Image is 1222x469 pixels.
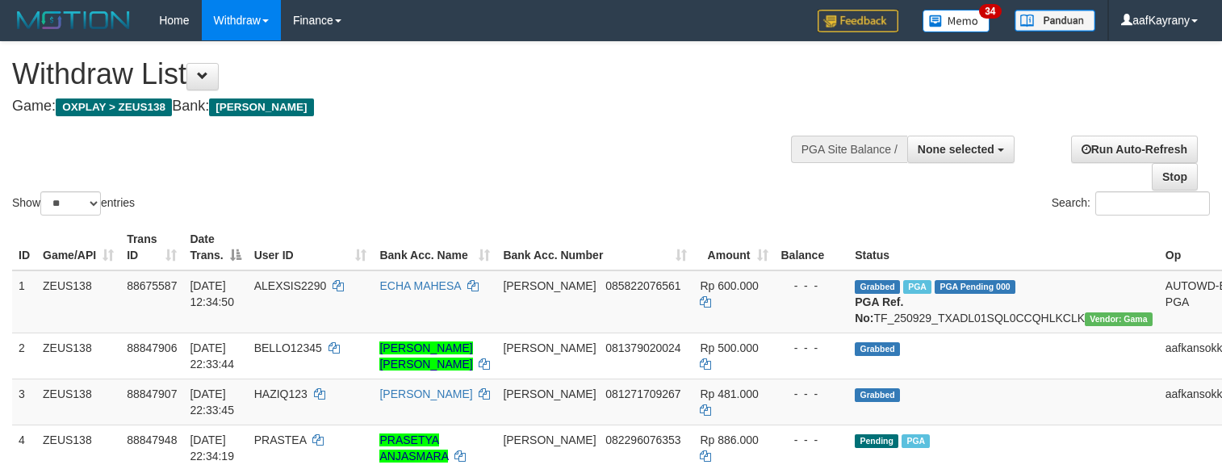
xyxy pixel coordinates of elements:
span: [PERSON_NAME] [209,98,313,116]
td: ZEUS138 [36,270,120,333]
span: PRASTEA [254,433,307,446]
span: Rp 481.000 [700,387,758,400]
h1: Withdraw List [12,58,798,90]
b: PGA Ref. No: [855,295,903,325]
td: ZEUS138 [36,379,120,425]
div: PGA Site Balance / [791,136,907,163]
span: PGA Pending [935,280,1015,294]
a: [PERSON_NAME] [PERSON_NAME] [379,341,472,371]
label: Show entries [12,191,135,216]
span: Rp 600.000 [700,279,758,292]
a: Run Auto-Refresh [1071,136,1198,163]
td: ZEUS138 [36,333,120,379]
span: Grabbed [855,388,900,402]
div: - - - [781,278,843,294]
input: Search: [1095,191,1210,216]
span: 88847948 [127,433,177,446]
img: Button%20Memo.svg [923,10,990,32]
span: [PERSON_NAME] [503,341,596,354]
div: - - - [781,340,843,356]
img: MOTION_logo.png [12,8,135,32]
span: 34 [979,4,1001,19]
td: 1 [12,270,36,333]
span: OXPLAY > ZEUS138 [56,98,172,116]
span: Marked by aafpengsreynich [903,280,931,294]
span: [DATE] 22:33:45 [190,387,234,417]
th: User ID: activate to sort column ascending [248,224,374,270]
span: [PERSON_NAME] [503,387,596,400]
label: Search: [1052,191,1210,216]
span: Vendor URL: https://trx31.1velocity.biz [1085,312,1153,326]
th: Status [848,224,1159,270]
td: 3 [12,379,36,425]
span: Grabbed [855,280,900,294]
h4: Game: Bank: [12,98,798,115]
span: Copy 082296076353 to clipboard [605,433,680,446]
td: TF_250929_TXADL01SQL0CCQHLKCLK [848,270,1159,333]
span: ALEXSIS2290 [254,279,327,292]
th: Balance [775,224,849,270]
span: Pending [855,434,898,448]
span: [PERSON_NAME] [503,279,596,292]
span: [DATE] 22:33:44 [190,341,234,371]
span: [DATE] 12:34:50 [190,279,234,308]
a: PRASETYA ANJASMARA [379,433,448,463]
span: [DATE] 22:34:19 [190,433,234,463]
span: [PERSON_NAME] [503,433,596,446]
div: - - - [781,386,843,402]
a: [PERSON_NAME] [379,387,472,400]
span: 88847907 [127,387,177,400]
span: Copy 085822076561 to clipboard [605,279,680,292]
div: - - - [781,432,843,448]
span: Marked by aaftrukkakada [902,434,930,448]
span: Copy 081271709267 to clipboard [605,387,680,400]
img: Feedback.jpg [818,10,898,32]
span: None selected [918,143,994,156]
img: panduan.png [1015,10,1095,31]
span: 88847906 [127,341,177,354]
th: Bank Acc. Name: activate to sort column ascending [373,224,496,270]
th: Date Trans.: activate to sort column descending [183,224,247,270]
span: Grabbed [855,342,900,356]
th: Trans ID: activate to sort column ascending [120,224,183,270]
th: Game/API: activate to sort column ascending [36,224,120,270]
span: HAZIQ123 [254,387,308,400]
th: ID [12,224,36,270]
a: Stop [1152,163,1198,191]
td: 2 [12,333,36,379]
span: 88675587 [127,279,177,292]
select: Showentries [40,191,101,216]
a: ECHA MAHESA [379,279,460,292]
th: Bank Acc. Number: activate to sort column ascending [496,224,693,270]
span: Rp 886.000 [700,433,758,446]
span: Rp 500.000 [700,341,758,354]
button: None selected [907,136,1015,163]
span: Copy 081379020024 to clipboard [605,341,680,354]
span: BELLO12345 [254,341,322,354]
th: Amount: activate to sort column ascending [693,224,774,270]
